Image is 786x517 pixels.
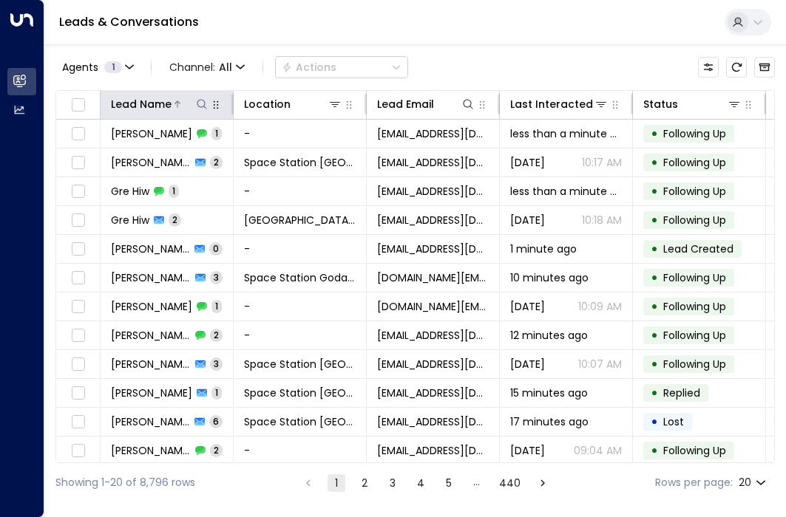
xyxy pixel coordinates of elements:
[651,380,658,405] div: •
[244,213,356,227] span: Space Station Shrewsbury
[578,299,622,314] p: 10:09 AM
[69,96,87,114] span: Toggle select all
[111,443,191,458] span: Andrew Clarke
[328,474,345,492] button: page 1
[111,386,192,400] span: Chanaka Subasinghe
[377,414,489,429] span: andyrclarke@hotmail.co.uk
[663,443,726,458] span: Following Up
[59,13,199,30] a: Leads & Conversations
[169,185,179,197] span: 1
[69,211,87,230] span: Toggle select row
[377,126,489,141] span: derts12@gmail.com
[210,329,223,341] span: 2
[234,292,367,321] td: -
[726,57,747,78] span: Refresh
[643,95,678,113] div: Status
[651,150,658,175] div: •
[510,126,622,141] span: less than a minute ago
[244,414,356,429] span: Space Station Chiswick
[377,443,489,458] span: andyrclarke@hotmail.co.uk
[510,270,589,285] span: 10 minutes ago
[754,57,775,78] button: Archived Leads
[69,442,87,460] span: Toggle select row
[104,61,122,73] span: 1
[69,413,87,431] span: Toggle select row
[69,326,87,345] span: Toggle select row
[651,208,658,233] div: •
[69,182,87,201] span: Toggle select row
[111,155,191,170] span: John Huret
[111,299,192,314] span: Jean Snyman
[55,57,139,78] button: Agents1
[244,95,291,113] div: Location
[275,56,408,78] button: Actions
[651,438,658,463] div: •
[651,179,658,204] div: •
[384,474,402,492] button: Go to page 3
[169,213,181,226] span: 2
[356,474,373,492] button: Go to page 2
[651,236,658,261] div: •
[655,475,733,490] label: Rows per page:
[582,155,622,170] p: 10:17 AM
[651,121,658,146] div: •
[663,270,726,285] span: Following Up
[210,271,223,284] span: 3
[69,269,87,287] span: Toggle select row
[111,270,191,285] span: Jean Snyman
[651,294,658,319] div: •
[377,95,475,113] div: Lead Email
[698,57,719,78] button: Customize
[651,352,658,377] div: •
[496,474,524,492] button: Go to page 440
[69,298,87,316] span: Toggle select row
[739,472,769,493] div: 20
[510,299,545,314] span: Aug 19, 2025
[663,414,684,429] span: Lost
[663,242,734,256] span: Lead Created
[69,384,87,403] span: Toggle select row
[69,240,87,258] span: Toggle select row
[163,57,251,78] button: Channel:All
[244,270,356,285] span: Space Station Godalming
[211,127,222,140] span: 1
[377,357,489,372] span: anozie7888@gmail.com
[210,444,223,456] span: 2
[111,126,192,141] span: John Huret
[510,328,588,343] span: 12 minutes ago
[282,61,336,74] div: Actions
[69,154,87,172] span: Toggle select row
[377,95,434,113] div: Lead Email
[210,357,223,370] span: 3
[244,155,356,170] span: Space Station Doncaster
[651,265,658,290] div: •
[510,414,589,429] span: 17 minutes ago
[510,184,622,199] span: less than a minute ago
[578,357,622,372] p: 10:07 AM
[234,120,367,148] td: -
[377,242,489,256] span: bracknellgardens25@gmail.com
[163,57,251,78] span: Channel:
[275,56,408,78] div: Button group with a nested menu
[244,357,356,372] span: Space Station Solihull
[377,270,489,285] span: space-station.co.uk@jsnyman.com
[440,474,458,492] button: Go to page 5
[663,386,700,400] span: Replied
[111,95,209,113] div: Lead Name
[111,242,190,256] span: Leyla Sadikhova
[210,156,223,168] span: 2
[510,95,593,113] div: Last Interacted
[244,95,342,113] div: Location
[663,184,726,199] span: Following Up
[111,328,191,343] span: Kingsley Anozie
[510,242,577,256] span: 1 minute ago
[377,299,489,314] span: space-station.co.uk@jsnyman.com
[582,213,622,227] p: 10:18 AM
[510,155,545,170] span: Yesterday
[377,386,489,400] span: chanaka@post.com
[651,409,658,434] div: •
[510,386,588,400] span: 15 minutes ago
[663,126,726,141] span: Following Up
[234,321,367,349] td: -
[244,386,356,400] span: Space Station Chiswick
